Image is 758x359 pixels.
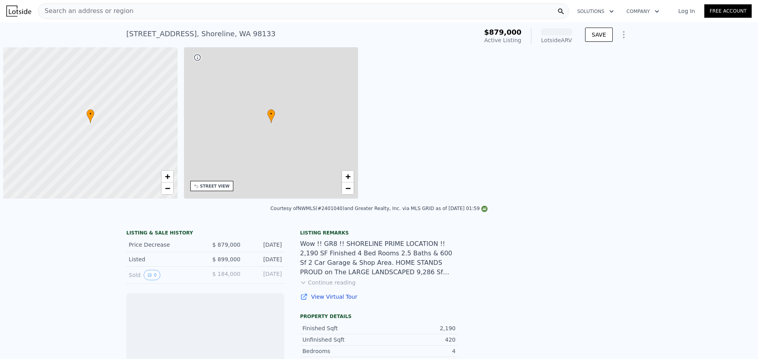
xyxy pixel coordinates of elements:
a: Zoom out [161,182,173,194]
span: Active Listing [484,37,522,43]
div: Price Decrease [129,241,199,249]
a: Free Account [704,4,752,18]
div: LISTING & SALE HISTORY [126,230,284,238]
a: View Virtual Tour [300,293,458,301]
span: $ 879,000 [212,242,240,248]
img: NWMLS Logo [481,206,488,212]
button: Company [620,4,666,19]
span: + [345,171,351,181]
div: Bedrooms [302,347,379,355]
div: Lotside ARV [541,36,572,44]
div: 420 [379,336,456,344]
div: Property details [300,313,458,320]
div: Listing remarks [300,230,458,236]
span: − [345,183,351,193]
div: [DATE] [247,241,282,249]
div: Wow !! GR8 !! SHORELINE PRIME LOCATION !! 2,190 SF Finished 4 Bed Rooms 2.5 Baths & 600 Sf 2 Car ... [300,239,458,277]
div: [DATE] [247,255,282,263]
div: [DATE] [247,270,282,280]
span: $ 899,000 [212,256,240,262]
a: Zoom in [342,171,354,182]
button: SAVE [585,28,613,42]
div: • [267,109,275,123]
span: Search an address or region [38,6,133,16]
a: Zoom in [161,171,173,182]
button: Continue reading [300,279,356,286]
a: Zoom out [342,182,354,194]
div: Listed [129,255,199,263]
button: Show Options [616,27,632,43]
div: [STREET_ADDRESS] , Shoreline , WA 98133 [126,28,276,39]
div: Finished Sqft [302,324,379,332]
div: • [86,109,94,123]
a: Log In [669,7,704,15]
span: $ 184,000 [212,271,240,277]
span: • [86,110,94,117]
span: • [267,110,275,117]
span: − [165,183,170,193]
span: + [165,171,170,181]
img: Lotside [6,6,31,17]
div: Unfinished Sqft [302,336,379,344]
div: STREET VIEW [200,183,230,189]
button: View historical data [144,270,160,280]
span: $879,000 [484,28,522,36]
button: Solutions [571,4,620,19]
div: 4 [379,347,456,355]
div: Courtesy of NWMLS (#2401040) and Greater Realty, Inc. via MLS GRID as of [DATE] 01:59 [270,206,488,211]
div: 2,190 [379,324,456,332]
div: Sold [129,270,199,280]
